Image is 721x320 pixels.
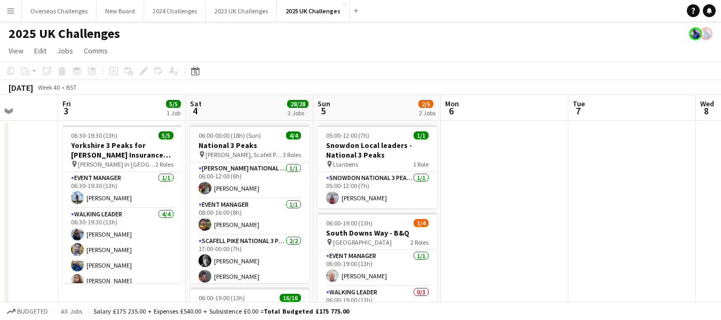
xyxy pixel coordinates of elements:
app-user-avatar: Andy Baker [689,27,702,40]
span: All jobs [59,307,84,315]
span: Edit [34,46,46,56]
div: Salary £175 235.00 + Expenses £540.00 + Subsistence £0.00 = [93,307,349,315]
span: Total Budgeted £175 775.00 [264,307,349,315]
span: Jobs [57,46,73,56]
button: 2025 UK Challenges [277,1,350,21]
a: Edit [30,44,51,58]
app-user-avatar: Andy Baker [700,27,712,40]
button: Budgeted [5,306,50,317]
button: Overseas Challenges [22,1,97,21]
span: Budgeted [17,308,48,315]
a: Jobs [53,44,77,58]
a: View [4,44,28,58]
span: Week 40 [35,83,62,91]
a: Comms [80,44,112,58]
div: BST [66,83,77,91]
button: 2024 Challenges [144,1,206,21]
button: 2023 UK Challenges [206,1,277,21]
span: View [9,46,23,56]
h1: 2025 UK Challenges [9,26,120,42]
button: New Board [97,1,144,21]
span: Comms [84,46,108,56]
div: [DATE] [9,82,33,93]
